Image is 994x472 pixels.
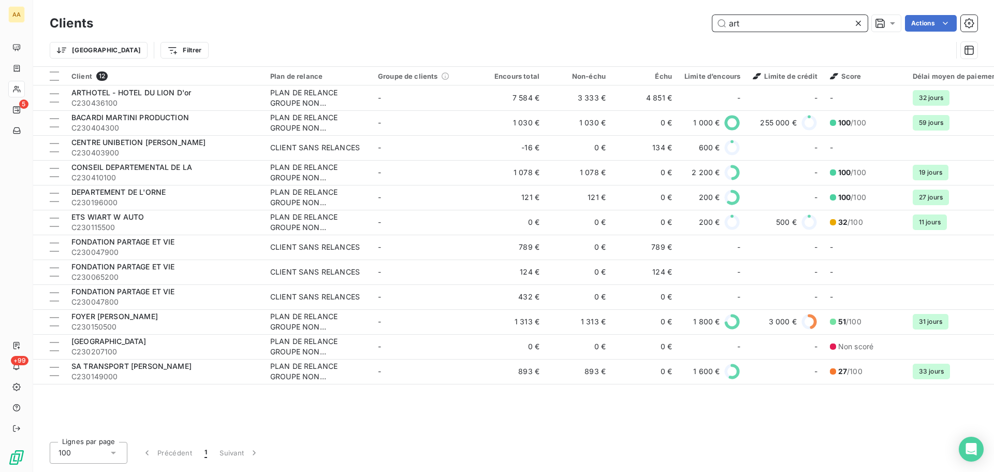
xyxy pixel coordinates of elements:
[198,442,213,464] button: 1
[270,311,366,332] div: PLAN DE RELANCE GROUPE NON AUTOMATIQUE
[71,138,206,147] span: CENTRE UNIBETION [PERSON_NAME]
[612,185,678,210] td: 0 €
[11,356,28,365] span: +99
[830,72,861,80] span: Score
[838,317,861,327] span: /100
[71,371,258,382] span: C230149000
[760,118,796,128] span: 255 000 €
[737,267,740,277] span: -
[479,185,546,210] td: 121 €
[71,98,258,108] span: C230436100
[96,71,108,81] span: 12
[479,210,546,235] td: 0 €
[378,317,381,326] span: -
[684,72,740,80] div: Limite d’encours
[479,235,546,260] td: 789 €
[838,217,863,227] span: /100
[8,449,25,466] img: Logo LeanPay
[776,217,797,227] span: 500 €
[378,292,381,301] span: -
[814,93,817,103] span: -
[479,334,546,359] td: 0 €
[19,99,28,109] span: 5
[378,218,381,226] span: -
[71,212,144,221] span: ETS WIART W AUTO
[618,72,672,80] div: Échu
[913,214,947,230] span: 11 jours
[814,292,817,302] span: -
[959,437,984,462] div: Open Intercom Messenger
[546,235,612,260] td: 0 €
[213,442,266,464] button: Suivant
[769,317,797,327] span: 3 000 €
[814,142,817,153] span: -
[270,187,366,208] div: PLAN DE RELANCE GROUPE NON AUTOMATIQUE
[546,309,612,334] td: 1 313 €
[838,168,851,177] span: 100
[479,110,546,135] td: 1 030 €
[378,168,381,177] span: -
[71,113,189,122] span: BACARDI MARTINI PRODUCTION
[737,242,740,252] span: -
[71,123,258,133] span: C230404300
[612,284,678,309] td: 0 €
[814,167,817,178] span: -
[59,448,71,458] span: 100
[270,336,366,357] div: PLAN DE RELANCE GROUPE NON AUTOMATIQUE
[71,287,175,296] span: FONDATION PARTAGE ET VIE
[612,160,678,185] td: 0 €
[612,110,678,135] td: 0 €
[699,142,720,153] span: 600 €
[71,272,258,282] span: C230065200
[71,347,258,357] span: C230207100
[71,173,258,183] span: C230410100
[8,6,25,23] div: AA
[838,167,866,178] span: /100
[838,366,863,377] span: /100
[814,267,817,277] span: -
[612,334,678,359] td: 0 €
[913,115,949,131] span: 59 jours
[838,218,847,226] span: 32
[71,247,258,258] span: C230047900
[693,366,720,377] span: 1 600 €
[71,297,258,307] span: C230047800
[270,292,360,302] div: CLIENT SANS RELANCES
[737,93,740,103] span: -
[270,112,366,133] div: PLAN DE RELANCE GROUPE NON AUTOMATIQUE
[913,90,949,106] span: 32 jours
[546,135,612,160] td: 0 €
[612,85,678,110] td: 4 851 €
[838,118,866,128] span: /100
[546,359,612,384] td: 893 €
[753,72,817,80] span: Limite de crédit
[838,118,851,127] span: 100
[270,361,366,382] div: PLAN DE RELANCE GROUPE NON AUTOMATIQUE
[71,237,175,246] span: FONDATION PARTAGE ET VIE
[479,260,546,284] td: 124 €
[136,442,198,464] button: Précédent
[737,292,740,302] span: -
[612,210,678,235] td: 0 €
[270,72,366,80] div: Plan de relance
[378,367,381,376] span: -
[479,135,546,160] td: -16 €
[814,242,817,252] span: -
[838,317,846,326] span: 51
[546,110,612,135] td: 1 030 €
[71,312,158,321] span: FOYER [PERSON_NAME]
[71,88,191,97] span: ARTHOTEL - HOTEL DU LION D'or
[71,262,175,271] span: FONDATION PARTAGE ET VIE
[50,14,93,33] h3: Clients
[204,448,207,458] span: 1
[479,85,546,110] td: 7 584 €
[612,135,678,160] td: 134 €
[552,72,606,80] div: Non-échu
[814,341,817,352] span: -
[830,143,833,152] span: -
[838,192,866,203] span: /100
[479,160,546,185] td: 1 078 €
[270,162,366,183] div: PLAN DE RELANCE GROUPE NON AUTOMATIQUE
[378,143,381,152] span: -
[546,334,612,359] td: 0 €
